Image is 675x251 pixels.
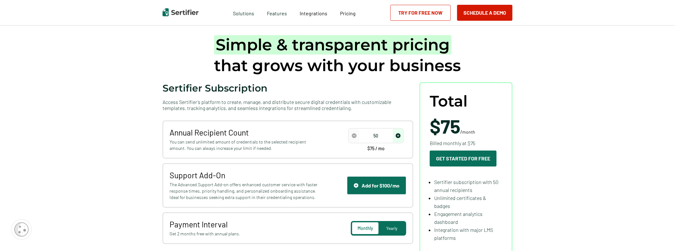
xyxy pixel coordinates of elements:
[352,133,357,138] img: Decrease Icon
[349,129,359,143] span: decrease number
[170,139,319,151] span: You can send unlimited amount of credentials to the selected recipient amount. You can always inc...
[393,129,403,143] span: increase number
[340,9,356,17] a: Pricing
[163,82,268,94] span: Sertifier Subscription
[267,9,287,17] span: Features
[434,179,498,193] span: Sertifier subscription with 50 annual recipients
[340,10,356,16] span: Pricing
[643,220,675,251] iframe: Chat Widget
[430,116,475,136] span: /
[170,219,319,229] span: Payment Interval
[163,99,413,111] span: Access Sertifier’s platform to create, manage, and distribute secure digital credentials with cus...
[300,10,328,16] span: Integrations
[367,146,385,151] span: $75 / mo
[354,182,400,188] div: Add for $100/mo
[14,222,29,237] img: Cookie Popup Icon
[430,151,497,166] button: Get Started For Free
[434,195,486,209] span: Unlimited certificates & badges
[214,34,461,76] h1: that grows with your business
[170,181,319,201] span: The Advanced Support Add-on offers enhanced customer service with faster response times, priority...
[170,170,319,180] span: Support Add-On
[457,5,512,21] button: Schedule a Demo
[170,128,319,137] span: Annual Recipient Count
[386,225,397,231] span: Yearly
[430,139,475,147] span: Billed monthly at $75
[233,9,254,17] span: Solutions
[430,114,460,137] span: $75
[434,211,483,225] span: Engagement analytics dashboard
[214,35,451,55] span: Simple & transparent pricing
[434,227,493,241] span: Integration with major LMS platforms
[354,183,358,188] img: Support Icon
[430,92,468,110] span: Total
[300,9,328,17] a: Integrations
[163,8,198,16] img: Sertifier | Digital Credentialing Platform
[390,5,451,21] a: Try for Free Now
[396,133,400,138] img: Increase Icon
[358,225,373,231] span: Monthly
[347,176,406,195] button: Support IconAdd for $100/mo
[170,231,319,237] span: Get 2 months free with annual plans.
[462,129,475,135] span: month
